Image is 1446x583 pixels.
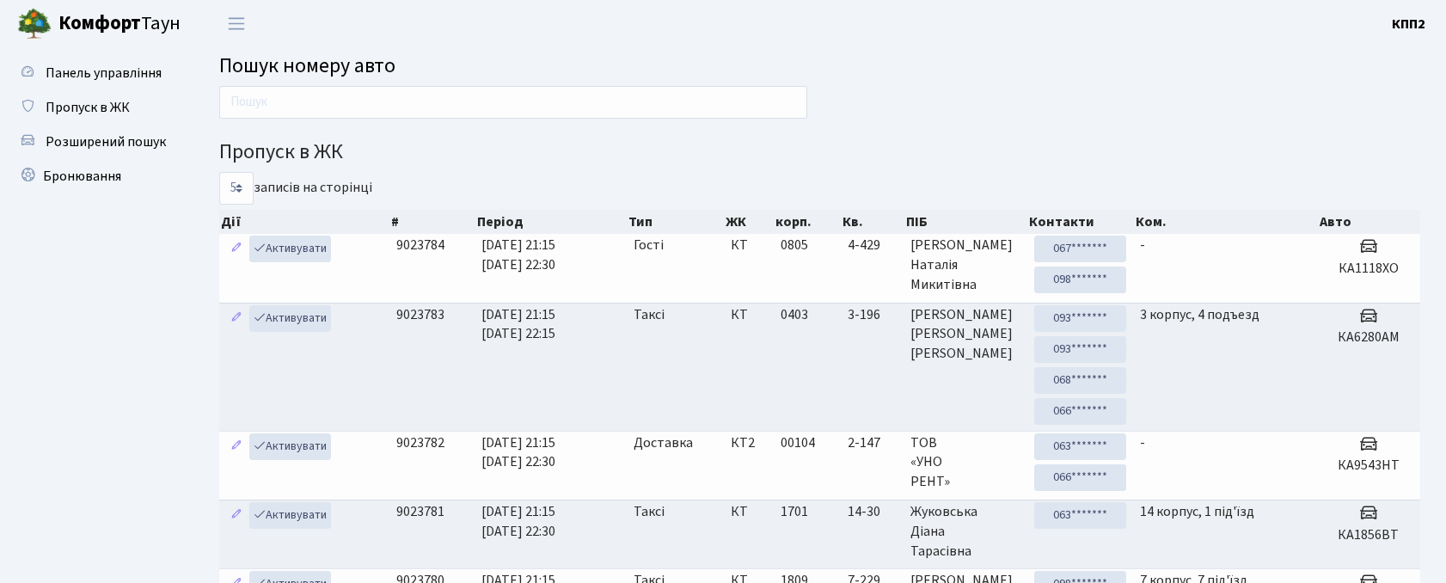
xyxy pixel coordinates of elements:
[1324,261,1413,277] h5: КА1118ХО
[396,305,444,324] span: 9023783
[9,90,181,125] a: Пропуск в ЖК
[481,502,555,541] span: [DATE] 21:15 [DATE] 22:30
[219,51,395,81] span: Пошук номеру авто
[249,305,331,332] a: Активувати
[9,159,181,193] a: Бронювання
[634,305,665,325] span: Таксі
[848,236,898,255] span: 4-429
[219,86,807,119] input: Пошук
[731,305,767,325] span: КТ
[634,502,665,522] span: Таксі
[58,9,141,37] b: Комфорт
[46,64,162,83] span: Панель управління
[219,172,372,205] label: записів на сторінці
[43,167,121,186] span: Бронювання
[731,502,767,522] span: КТ
[9,56,181,90] a: Панель управління
[46,98,130,117] span: Пропуск в ЖК
[910,502,1020,562] span: Жуковська Діана Тарасівна
[396,502,444,521] span: 9023781
[396,433,444,452] span: 9023782
[781,236,808,255] span: 0805
[219,210,389,234] th: Дії
[249,236,331,262] a: Активувати
[481,236,555,274] span: [DATE] 21:15 [DATE] 22:30
[226,433,247,460] a: Редагувати
[58,9,181,39] span: Таун
[396,236,444,255] span: 9023784
[1140,433,1145,452] span: -
[781,502,808,521] span: 1701
[46,132,166,151] span: Розширений пошук
[219,172,254,205] select: записів на сторінці
[848,502,898,522] span: 14-30
[249,433,331,460] a: Активувати
[481,305,555,344] span: [DATE] 21:15 [DATE] 22:15
[841,210,904,234] th: Кв.
[634,433,693,453] span: Доставка
[1324,329,1413,346] h5: КА6280АМ
[1134,210,1318,234] th: Ком.
[1140,502,1254,521] span: 14 корпус, 1 під'їзд
[1392,14,1425,34] a: КПП2
[481,433,555,472] span: [DATE] 21:15 [DATE] 22:30
[226,502,247,529] a: Редагувати
[848,433,898,453] span: 2-147
[1324,457,1413,474] h5: КА9543НТ
[634,236,664,255] span: Гості
[9,125,181,159] a: Розширений пошук
[731,236,767,255] span: КТ
[1140,305,1259,324] span: 3 корпус, 4 подъезд
[781,433,815,452] span: 00104
[389,210,475,234] th: #
[781,305,808,324] span: 0403
[1027,210,1133,234] th: Контакти
[1324,527,1413,543] h5: КА1856ВТ
[1318,210,1421,234] th: Авто
[724,210,774,234] th: ЖК
[17,7,52,41] img: logo.png
[1140,236,1145,255] span: -
[215,9,258,38] button: Переключити навігацію
[475,210,627,234] th: Період
[226,236,247,262] a: Редагувати
[904,210,1028,234] th: ПІБ
[848,305,898,325] span: 3-196
[910,433,1020,493] span: ТОВ «УНО РЕНТ»
[910,236,1020,295] span: [PERSON_NAME] Наталія Микитівна
[774,210,841,234] th: корп.
[731,433,767,453] span: КТ2
[249,502,331,529] a: Активувати
[627,210,724,234] th: Тип
[1392,15,1425,34] b: КПП2
[910,305,1020,365] span: [PERSON_NAME] [PERSON_NAME] [PERSON_NAME]
[219,140,1420,165] h4: Пропуск в ЖК
[226,305,247,332] a: Редагувати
